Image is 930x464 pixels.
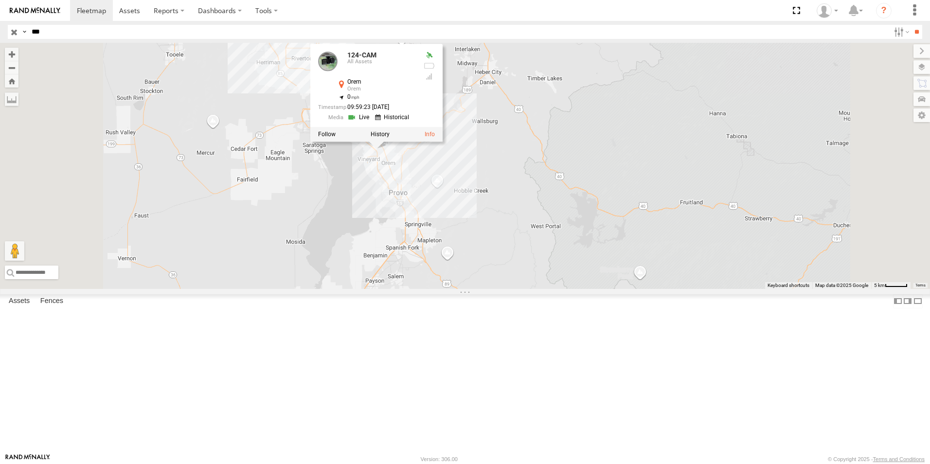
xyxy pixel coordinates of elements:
a: 124-CAM [347,51,376,59]
a: View Asset Details [318,52,338,71]
button: Drag Pegman onto the map to open Street View [5,241,24,261]
label: Search Query [20,25,28,39]
div: No battery health information received from this device. [423,62,435,70]
div: Orem [347,79,415,85]
div: Valid GPS Fix [423,52,435,59]
label: View Asset History [371,131,390,138]
a: Terms and Conditions [873,456,925,462]
a: View Historical Media Streams [375,113,412,123]
div: All Assets [347,59,415,65]
label: Map Settings [913,108,930,122]
span: 0 [347,94,359,101]
div: Keith Washburn [813,3,841,18]
label: Dock Summary Table to the Left [893,294,903,308]
label: Assets [4,294,35,308]
a: Terms (opens in new tab) [915,284,926,287]
button: Zoom Home [5,74,18,88]
div: Last Event GSM Signal Strength [423,73,435,81]
label: Measure [5,92,18,106]
button: Map Scale: 5 km per 43 pixels [871,282,911,289]
button: Zoom out [5,61,18,74]
label: Hide Summary Table [913,294,923,308]
i: ? [876,3,892,18]
span: Map data ©2025 Google [815,283,868,288]
label: Fences [36,294,68,308]
button: Keyboard shortcuts [768,282,809,289]
div: Orem [347,87,415,92]
div: Version: 306.00 [421,456,458,462]
div: © Copyright 2025 - [828,456,925,462]
label: Realtime tracking of Asset [318,131,336,138]
img: rand-logo.svg [10,7,60,14]
label: Search Filter Options [890,25,911,39]
a: View Asset Details [425,131,435,138]
label: Dock Summary Table to the Right [903,294,912,308]
a: Visit our Website [5,454,50,464]
span: 5 km [874,283,885,288]
div: Date/time of location update [318,105,415,111]
a: View Live Media Streams [347,113,372,123]
button: Zoom in [5,48,18,61]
